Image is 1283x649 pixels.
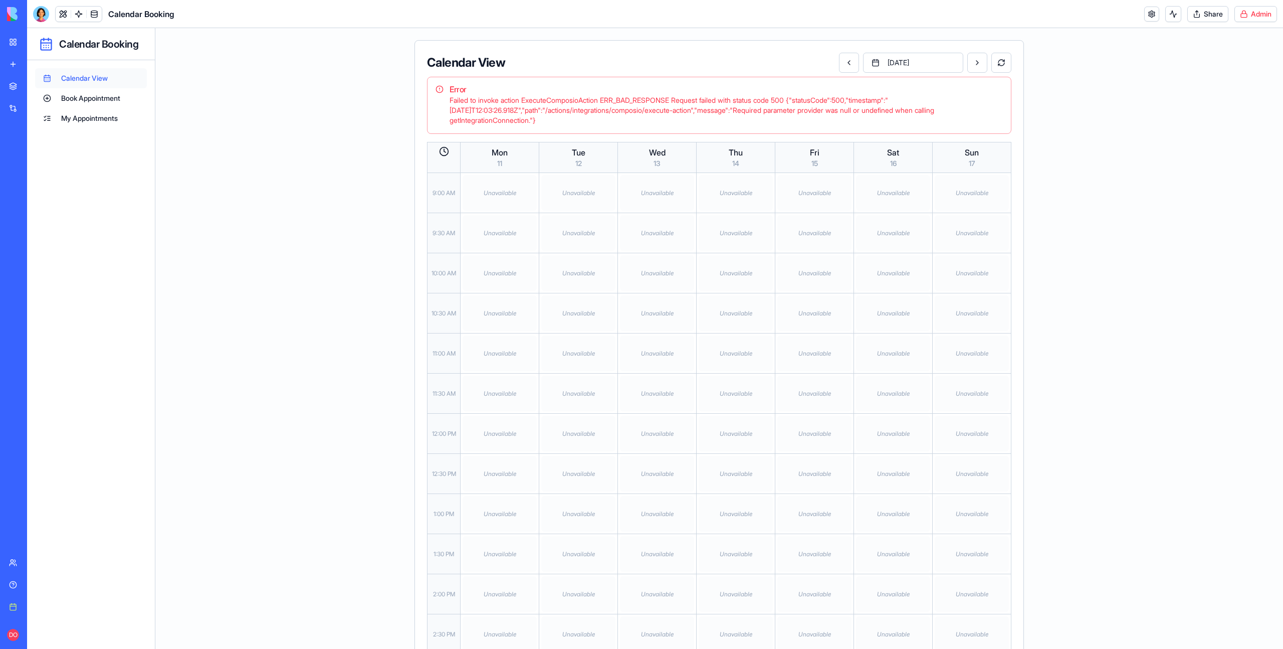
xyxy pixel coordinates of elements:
div: Unavailable [829,588,903,624]
img: logo [7,7,69,21]
div: Unavailable [514,267,588,303]
div: Unavailable [829,307,903,343]
div: Unavailable [750,187,824,223]
div: Unavailable [908,508,982,544]
div: Unavailable [436,388,510,423]
div: Unavailable [514,468,588,504]
div: Unavailable [436,468,510,504]
div: Unavailable [593,147,667,183]
div: Unavailable [829,267,903,303]
div: Unavailable [750,468,824,504]
div: Unavailable [829,348,903,383]
span: DO [7,629,19,641]
div: Unavailable [514,548,588,584]
iframe: To enrich screen reader interactions, please activate Accessibility in Grammarly extension settings [27,28,1283,649]
div: Failed to invoke action ExecuteComposioAction ERR_BAD_RESPONSE Request failed with status code 50... [408,67,976,97]
div: Unavailable [436,588,510,624]
div: Unavailable [908,187,982,223]
div: 16 [831,130,901,140]
div: Unavailable [436,227,510,263]
div: Unavailable [593,348,667,383]
div: Unavailable [672,348,746,383]
div: Unavailable [908,307,982,343]
div: Unavailable [908,267,982,303]
div: Unavailable [672,588,746,624]
div: 9:00 AM [400,145,434,185]
div: Unavailable [750,147,824,183]
div: Unavailable [750,227,824,263]
div: Unavailable [593,508,667,544]
div: Unavailable [593,267,667,303]
div: 11 [438,130,508,140]
div: 13 [595,130,665,140]
div: Unavailable [672,548,746,584]
div: Unavailable [672,147,746,183]
div: Unavailable [514,348,588,383]
div: Unavailable [436,348,510,383]
div: 12 [516,130,586,140]
div: Unavailable [593,468,667,504]
button: Share [1187,6,1228,22]
div: 1:00 PM [400,466,434,506]
div: Unavailable [750,348,824,383]
div: 1:30 PM [400,506,434,546]
div: Unavailable [750,388,824,423]
div: Unavailable [908,388,982,423]
div: Unavailable [514,147,588,183]
div: Unavailable [829,147,903,183]
div: Unavailable [829,227,903,263]
div: Unavailable [593,187,667,223]
div: Unavailable [908,348,982,383]
div: Unavailable [436,508,510,544]
div: Unavailable [514,388,588,423]
div: Unavailable [750,548,824,584]
div: 14 [674,130,744,140]
div: Unavailable [672,307,746,343]
div: Unavailable [436,187,510,223]
div: Unavailable [672,388,746,423]
div: Unavailable [829,468,903,504]
div: Unavailable [593,307,667,343]
div: Unavailable [750,267,824,303]
div: Unavailable [908,227,982,263]
div: Mon [438,118,508,130]
button: Admin [1234,6,1277,22]
div: Unavailable [593,428,667,463]
div: Unavailable [908,428,982,463]
div: Unavailable [829,508,903,544]
div: Unavailable [593,388,667,423]
div: 10:00 AM [400,225,434,265]
div: Unavailable [908,147,982,183]
div: Unavailable [672,227,746,263]
div: Unavailable [672,508,746,544]
div: Unavailable [908,548,982,584]
div: 11:30 AM [400,346,434,386]
div: Unavailable [514,227,588,263]
div: Unavailable [436,147,510,183]
h1: Calendar Booking [108,8,174,20]
div: Unavailable [672,428,746,463]
div: Unavailable [514,508,588,544]
div: Wed [595,118,665,130]
div: Fri [752,118,822,130]
div: Unavailable [514,588,588,624]
div: 11:00 AM [400,305,434,346]
div: Unavailable [750,508,824,544]
div: Unavailable [593,588,667,624]
div: 12:00 PM [400,386,434,426]
div: Unavailable [750,588,824,624]
div: Unavailable [436,267,510,303]
div: Unavailable [750,307,824,343]
div: Unavailable [750,428,824,463]
div: Unavailable [514,428,588,463]
div: Unavailable [908,468,982,504]
div: Unavailable [514,307,588,343]
div: 15 [752,130,822,140]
